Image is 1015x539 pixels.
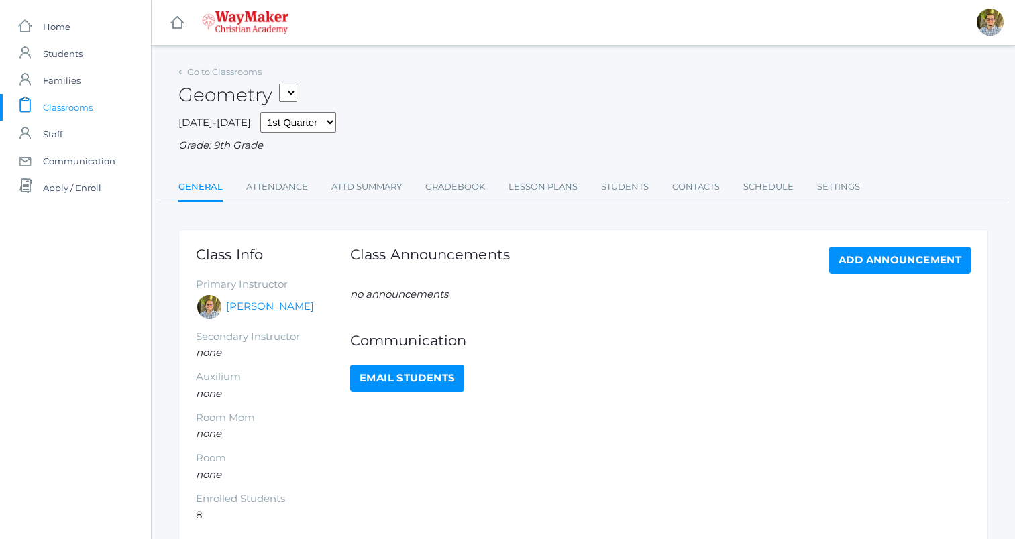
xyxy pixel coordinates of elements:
[196,387,221,400] em: none
[331,174,402,200] a: Attd Summary
[43,147,115,174] span: Communication
[196,412,350,424] h5: Room Mom
[202,11,288,34] img: waymaker-logo-stack-white-1602f2b1af18da31a5905e9982d058868370996dac5278e84edea6dabf9a3315.png
[743,174,794,200] a: Schedule
[509,174,578,200] a: Lesson Plans
[817,174,860,200] a: Settings
[43,40,83,67] span: Students
[425,174,485,200] a: Gradebook
[43,174,101,201] span: Apply / Enroll
[178,84,297,105] h2: Geometry
[196,468,221,481] em: none
[350,365,464,392] a: Email Students
[977,9,1004,36] div: Kylen Braileanu
[672,174,720,200] a: Contacts
[196,371,350,383] h5: Auxilium
[178,116,251,129] span: [DATE]-[DATE]
[43,13,70,40] span: Home
[196,493,350,505] h5: Enrolled Students
[43,94,93,121] span: Classrooms
[601,174,649,200] a: Students
[43,121,62,147] span: Staff
[196,427,221,440] em: none
[178,138,988,154] div: Grade: 9th Grade
[187,66,262,77] a: Go to Classrooms
[226,299,314,314] a: [PERSON_NAME]
[196,507,350,523] li: 8
[196,247,350,262] h1: Class Info
[350,288,448,300] em: no announcements
[43,67,81,94] span: Families
[196,346,221,359] em: none
[196,453,350,464] h5: Room
[196,294,223,320] div: Kylen Braileanu
[350,333,971,348] h1: Communication
[178,174,223,202] a: General
[196,331,350,343] h5: Secondary Instructor
[196,279,350,290] h5: Primary Instructor
[246,174,308,200] a: Attendance
[829,247,971,274] a: Add Announcement
[350,247,510,270] h1: Class Announcements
